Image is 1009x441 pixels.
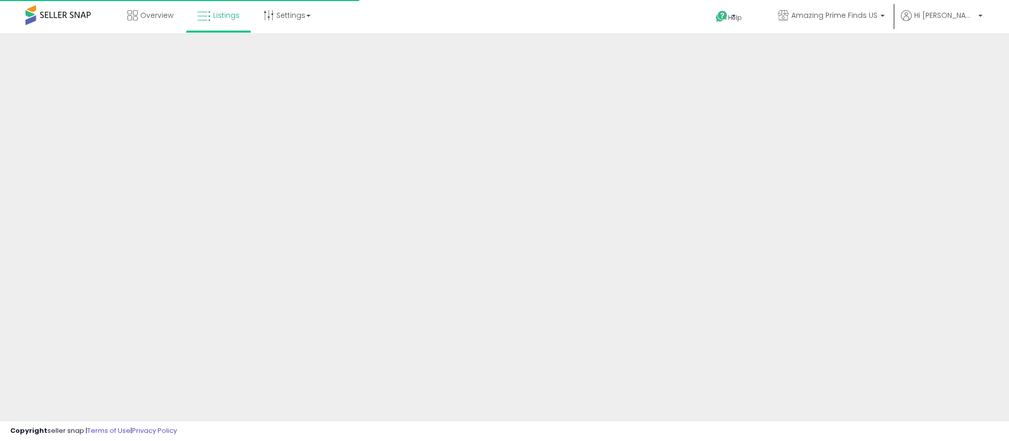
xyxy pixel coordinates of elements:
[708,3,762,33] a: Help
[715,10,728,23] i: Get Help
[914,10,975,20] span: Hi [PERSON_NAME]
[10,426,47,435] strong: Copyright
[10,426,177,436] div: seller snap | |
[791,10,877,20] span: Amazing Prime Finds US
[140,10,173,20] span: Overview
[901,10,982,33] a: Hi [PERSON_NAME]
[132,426,177,435] a: Privacy Policy
[728,13,742,22] span: Help
[213,10,240,20] span: Listings
[87,426,131,435] a: Terms of Use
